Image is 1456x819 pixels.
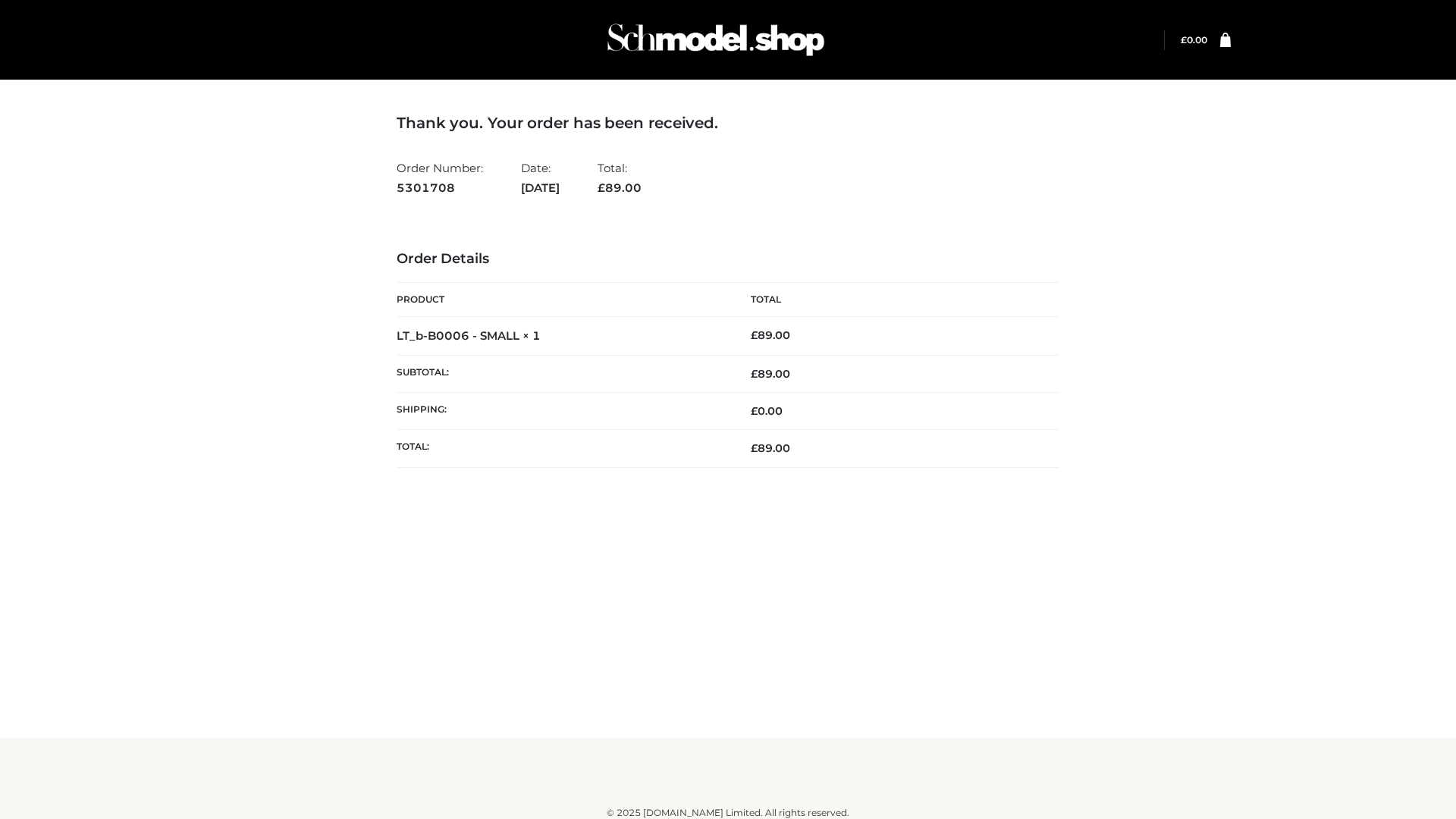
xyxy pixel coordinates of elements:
img: Schmodel Admin 964 [602,10,830,70]
bdi: 0.00 [1181,34,1207,45]
span: £ [1181,34,1187,45]
span: 89.00 [598,180,642,195]
span: £ [598,180,605,195]
li: Date: [521,155,560,201]
span: 89.00 [751,367,790,381]
h3: Thank you. Your order has been received. [397,114,1059,132]
th: Total [728,283,1059,317]
span: £ [751,328,758,342]
strong: × 1 [522,328,541,343]
span: 89.00 [751,441,790,455]
th: Shipping: [397,393,728,430]
bdi: 0.00 [751,404,783,418]
a: £0.00 [1181,34,1207,45]
span: £ [751,441,758,455]
strong: [DATE] [521,178,560,198]
bdi: 89.00 [751,328,790,342]
th: Product [397,283,728,317]
strong: 5301708 [397,178,483,198]
h3: Order Details [397,251,1059,268]
li: Total: [598,155,642,201]
span: £ [751,367,758,381]
li: Order Number: [397,155,483,201]
th: Total: [397,430,728,467]
span: £ [751,404,758,418]
th: Subtotal: [397,355,728,392]
a: LT_b-B0006 - SMALL [397,328,519,343]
